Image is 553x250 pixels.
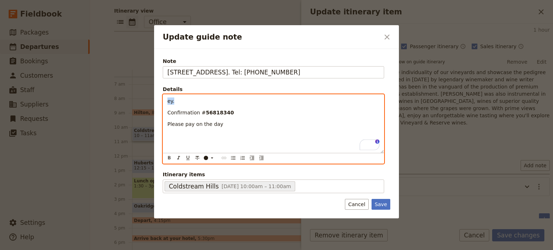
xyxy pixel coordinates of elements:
div: ​ [203,155,217,161]
button: Save [372,199,390,210]
span: ey. [167,98,174,104]
span: Confirmation # [167,110,206,115]
button: Increase indent [248,154,256,162]
h2: Update guide note [163,32,379,42]
div: Details [163,86,384,93]
button: Cancel [345,199,368,210]
button: Format strikethrough [193,154,201,162]
button: ​ [202,154,216,162]
span: Coldstream Hills [169,182,219,191]
strong: 56818340 [206,110,234,115]
button: Numbered list [239,154,247,162]
input: Note [163,66,384,78]
div: To enrich screen reader interactions, please activate Accessibility in Grammarly extension settings [163,95,384,153]
button: Format underline [184,154,192,162]
button: Links cannot be added to more than one paragraph or block at a time [220,154,228,162]
button: Format bold [165,154,173,162]
button: Bulleted list [229,154,237,162]
span: Please pay on the day [167,121,223,127]
button: Format italic [175,154,183,162]
span: Note [163,58,384,65]
button: Decrease indent [257,154,265,162]
button: Close dialog [381,31,393,43]
span: [DATE] 10:00am – 11:00am [222,183,291,189]
span: Itinerary items [163,171,384,178]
